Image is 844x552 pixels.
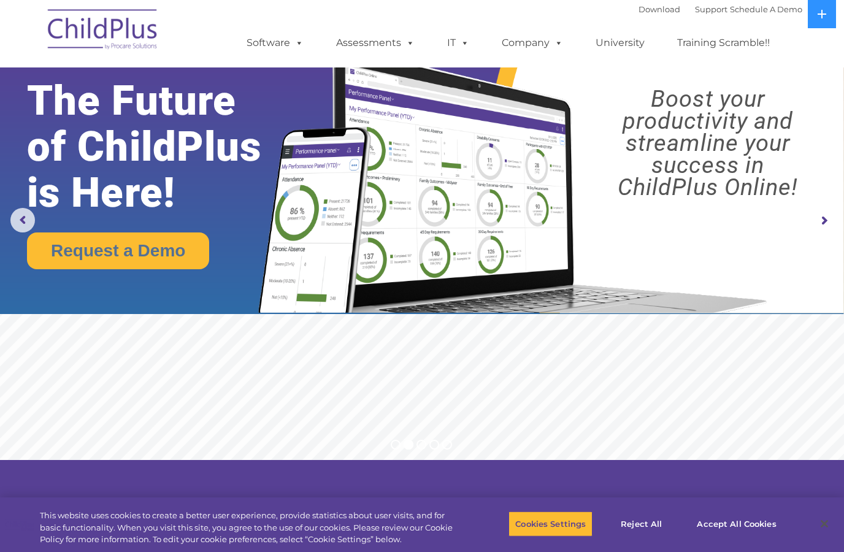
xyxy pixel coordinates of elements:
a: Training Scramble!! [665,31,782,55]
a: University [583,31,657,55]
button: Cookies Settings [508,511,593,537]
a: Assessments [324,31,427,55]
div: This website uses cookies to create a better user experience, provide statistics about user visit... [40,510,464,546]
a: Download [639,4,680,14]
a: Company [489,31,575,55]
rs-layer: Boost your productivity and streamline your success in ChildPlus Online! [583,88,833,198]
a: IT [435,31,481,55]
font: | [639,4,802,14]
a: Request a Demo [27,232,209,269]
img: ChildPlus by Procare Solutions [42,1,164,62]
a: Support [695,4,727,14]
rs-layer: The Future of ChildPlus is Here! [27,78,296,216]
button: Reject All [603,511,680,537]
button: Accept All Cookies [690,511,783,537]
a: Schedule A Demo [730,4,802,14]
a: Software [234,31,316,55]
button: Close [811,510,838,537]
